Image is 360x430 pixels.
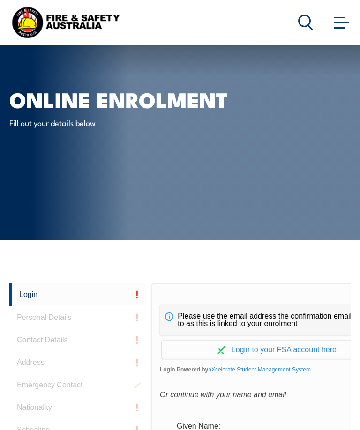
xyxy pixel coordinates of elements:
[9,283,146,306] a: Login
[208,366,311,373] a: aXcelerate Student Management System
[9,90,241,108] h1: Online Enrolment
[217,346,226,354] img: Log in withaxcelerate
[9,117,180,128] p: Fill out your details below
